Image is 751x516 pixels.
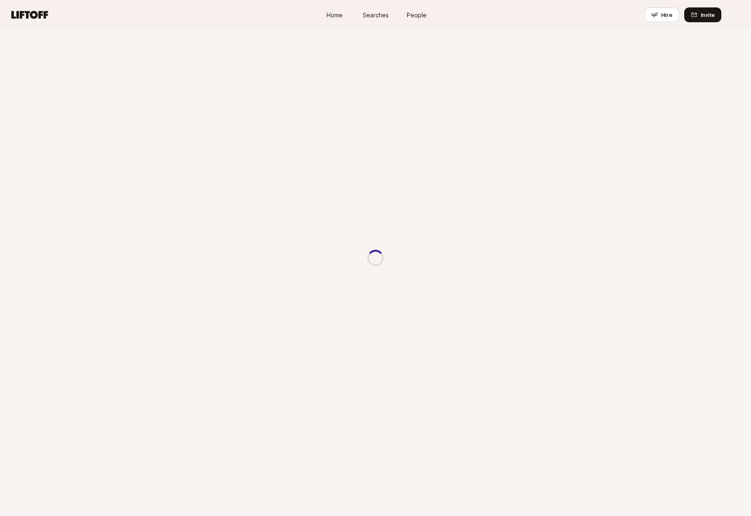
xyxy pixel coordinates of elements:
a: People [396,7,437,23]
a: Searches [355,7,396,23]
button: Invite [684,7,721,22]
span: Home [326,11,343,19]
button: Hire [644,7,679,22]
a: Home [314,7,355,23]
span: Hire [661,11,672,19]
span: People [407,11,427,19]
span: Invite [701,11,715,19]
span: Searches [363,11,389,19]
